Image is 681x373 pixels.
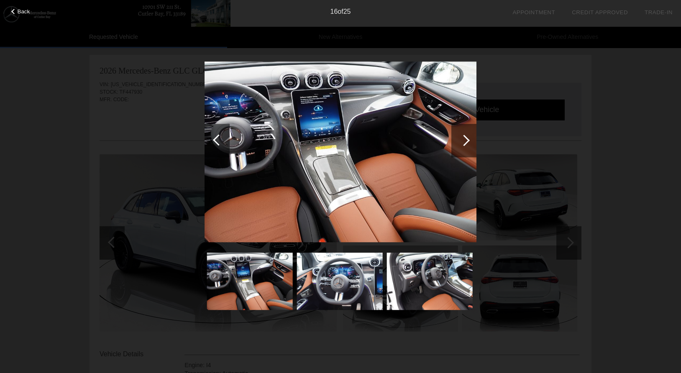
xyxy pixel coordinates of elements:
span: 16 [330,8,338,15]
a: Trade-In [645,9,673,15]
span: 25 [343,8,351,15]
a: Credit Approved [572,9,628,15]
span: Back [18,8,30,15]
img: 886d1be97ada0dc2da59ef52c7bd70d6.jpg [205,61,476,242]
img: 886d1be97ada0dc2da59ef52c7bd70d6.jpg [207,253,293,310]
img: 2075a63da31665d6381d2d95c3f487c5.jpg [387,253,473,310]
a: Appointment [512,9,555,15]
img: 4e793c985fc4132b7009821fe5f509da.jpg [297,253,383,310]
